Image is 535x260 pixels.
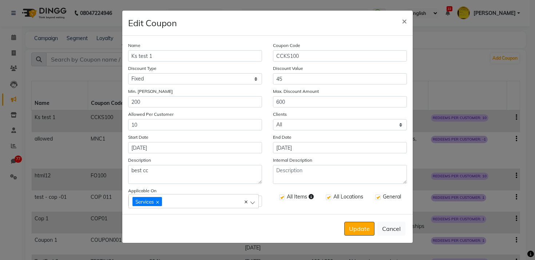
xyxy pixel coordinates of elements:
button: Cancel [377,222,405,236]
button: Close [396,11,413,31]
label: Discount Type [128,65,156,72]
label: Allowed Per Customer [128,111,174,118]
h4: Edit Coupon [128,16,177,29]
label: Clients [273,111,287,118]
label: Discount Value [273,65,303,72]
span: General [383,193,401,202]
label: Applicable On [128,188,156,194]
input: Amount [273,73,407,84]
span: All Items [287,193,314,202]
label: Start Date [128,134,148,141]
label: End Date [273,134,292,141]
input: Amount [128,119,262,130]
input: Amount [273,96,407,107]
input: Name [128,50,262,62]
label: Max. Discount Amount [273,88,319,95]
button: Update [344,222,374,236]
span: All Locations [333,193,363,202]
label: Description [128,157,151,164]
span: × [402,15,407,26]
label: Name [128,42,140,49]
input: Amount [128,96,262,107]
span: Services [135,198,154,205]
label: Coupon Code [273,42,300,49]
label: Min. [PERSON_NAME] [128,88,173,95]
input: Code [273,50,407,62]
label: Internal Description [273,157,312,164]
